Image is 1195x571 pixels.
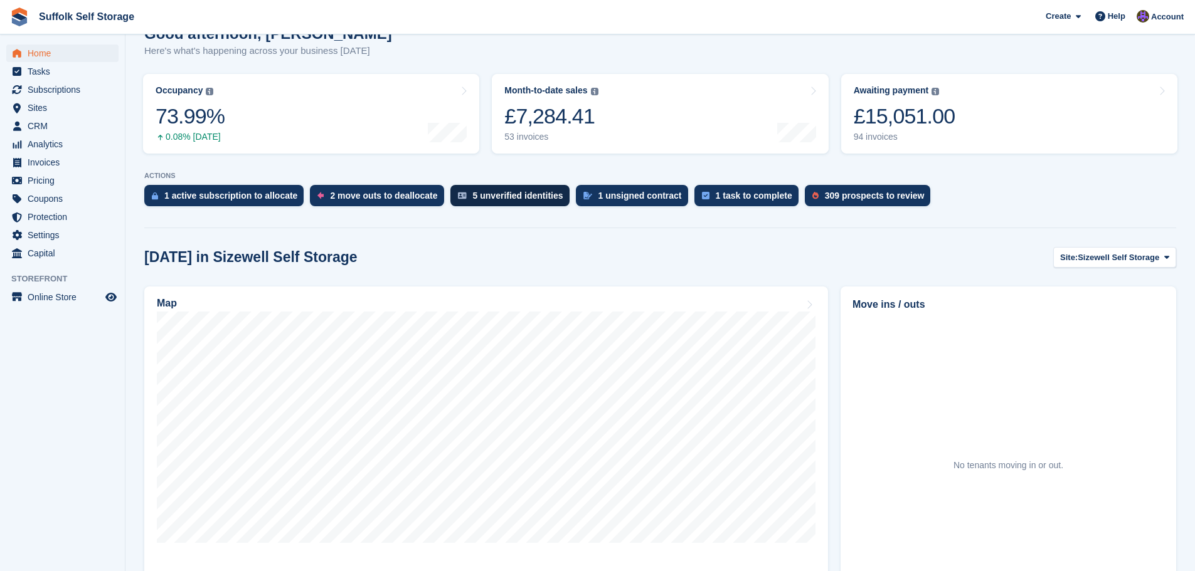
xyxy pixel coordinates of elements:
span: Invoices [28,154,103,171]
a: menu [6,45,119,62]
p: ACTIONS [144,172,1176,180]
a: Preview store [104,290,119,305]
span: CRM [28,117,103,135]
a: Suffolk Self Storage [34,6,139,27]
div: 73.99% [156,103,225,129]
div: 1 active subscription to allocate [164,191,297,201]
div: 0.08% [DATE] [156,132,225,142]
div: £7,284.41 [504,103,598,129]
a: 1 unsigned contract [576,185,694,212]
a: menu [6,117,119,135]
img: move_outs_to_deallocate_icon-f764333ba52eb49d3ac5e1228854f67142a1ed5810a6f6cc68b1a99e826820c5.svg [317,192,324,199]
a: menu [6,135,119,153]
a: menu [6,99,119,117]
a: 1 task to complete [694,185,805,212]
img: prospect-51fa495bee0391a8d652442698ab0144808aea92771e9ea1ae160a38d050c398.svg [812,192,819,199]
a: menu [6,63,119,80]
div: No tenants moving in or out. [953,459,1063,472]
span: Analytics [28,135,103,153]
span: Help [1108,10,1125,23]
span: Settings [28,226,103,244]
a: 309 prospects to review [805,185,937,212]
span: Sites [28,99,103,117]
a: menu [6,208,119,226]
a: menu [6,288,119,306]
span: Tasks [28,63,103,80]
div: 53 invoices [504,132,598,142]
a: 1 active subscription to allocate [144,185,310,212]
span: Create [1046,10,1071,23]
h2: Move ins / outs [852,297,1164,312]
span: Storefront [11,273,125,285]
h2: [DATE] in Sizewell Self Storage [144,249,358,266]
a: 2 move outs to deallocate [310,185,450,212]
a: menu [6,190,119,207]
img: icon-info-grey-7440780725fd019a000dd9b08b2336e03edf1995a4989e88bcd33f0948082b44.svg [206,88,213,95]
span: Online Store [28,288,103,306]
div: Month-to-date sales [504,85,587,96]
span: Account [1151,11,1184,23]
a: menu [6,81,119,98]
div: 94 invoices [854,132,955,142]
div: Awaiting payment [854,85,929,96]
img: stora-icon-8386f47178a22dfd0bd8f6a31ec36ba5ce8667c1dd55bd0f319d3a0aa187defe.svg [10,8,29,26]
a: menu [6,154,119,171]
span: Pricing [28,172,103,189]
span: Home [28,45,103,62]
a: Month-to-date sales £7,284.41 53 invoices [492,74,828,154]
div: £15,051.00 [854,103,955,129]
span: Protection [28,208,103,226]
button: Site: Sizewell Self Storage [1053,247,1176,268]
img: verify_identity-adf6edd0f0f0b5bbfe63781bf79b02c33cf7c696d77639b501bdc392416b5a36.svg [458,192,467,199]
img: active_subscription_to_allocate_icon-d502201f5373d7db506a760aba3b589e785aa758c864c3986d89f69b8ff3... [152,192,158,200]
a: menu [6,244,119,262]
a: Awaiting payment £15,051.00 94 invoices [841,74,1177,154]
div: 1 task to complete [716,191,792,201]
div: 5 unverified identities [473,191,563,201]
div: Occupancy [156,85,203,96]
div: 309 prospects to review [825,191,925,201]
a: 5 unverified identities [450,185,576,212]
a: menu [6,172,119,189]
img: icon-info-grey-7440780725fd019a000dd9b08b2336e03edf1995a4989e88bcd33f0948082b44.svg [932,88,939,95]
span: Site: [1060,251,1078,264]
img: contract_signature_icon-13c848040528278c33f63329250d36e43548de30e8caae1d1a13099fd9432cc5.svg [583,192,592,199]
a: Occupancy 73.99% 0.08% [DATE] [143,74,479,154]
a: menu [6,226,119,244]
div: 2 move outs to deallocate [330,191,437,201]
span: Coupons [28,190,103,207]
span: Sizewell Self Storage [1078,251,1159,264]
span: Capital [28,244,103,262]
img: icon-info-grey-7440780725fd019a000dd9b08b2336e03edf1995a4989e88bcd33f0948082b44.svg [591,88,598,95]
h2: Map [157,298,177,309]
img: Emma [1137,10,1149,23]
div: 1 unsigned contract [598,191,682,201]
span: Subscriptions [28,81,103,98]
img: task-75834270c22a3079a89374b754ae025e5fb1db73e45f91037f5363f120a921f8.svg [702,192,709,199]
p: Here's what's happening across your business [DATE] [144,44,392,58]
